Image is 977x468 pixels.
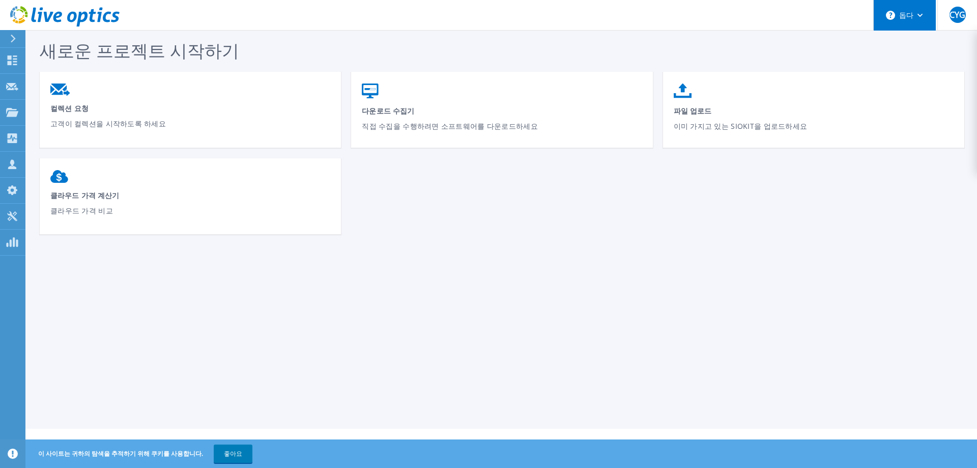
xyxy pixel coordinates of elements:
a: 클라우드 가격 계산기클라우드 가격 비교 [40,165,341,236]
font: 클라우드 가격 계산기 [50,190,120,200]
a: 다운로드 수집기직접 수집을 수행하려면 소프트웨어를 다운로드하세요 [351,78,652,151]
font: 이 사이트는 귀하의 탐색을 추적하기 위해 쿠키를 사용합니다. [38,449,203,458]
font: 이미 가지고 있는 SIOKIT을 업로드하세요 [674,121,808,131]
a: 파일 업로드이미 가지고 있는 SIOKIT을 업로드하세요 [663,78,964,151]
a: 컬렉션 요청고객이 컬렉션을 시작하도록 하세요 [40,78,341,149]
font: 클라우드 가격 비교 [50,206,113,215]
font: 파일 업로드 [674,106,712,116]
font: 컬렉션 요청 [50,103,89,113]
font: 직접 수집을 수행하려면 소프트웨어를 다운로드하세요 [362,121,538,131]
font: 돕다 [899,10,913,20]
font: 좋아요 [224,449,242,458]
font: 새로운 프로젝트 시작하기 [40,39,239,62]
font: 다운로드 수집기 [362,106,414,116]
button: 좋아요 [214,445,252,463]
font: CYG [950,9,965,20]
font: 고객이 컬렉션을 시작하도록 하세요 [50,119,166,128]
